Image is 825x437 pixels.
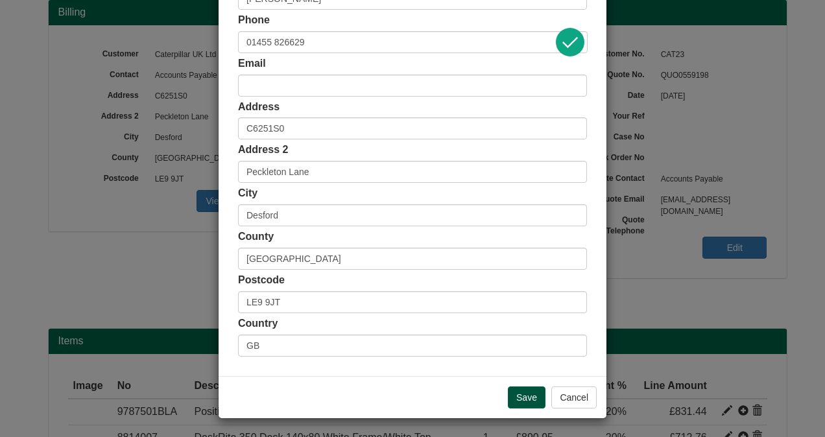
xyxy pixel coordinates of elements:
input: Save [508,386,545,408]
button: Cancel [551,386,597,408]
label: Address [238,100,280,115]
label: Phone [238,13,270,28]
label: County [238,230,274,244]
label: Address 2 [238,143,288,158]
label: City [238,186,257,201]
label: Postcode [238,273,285,288]
label: Country [238,316,278,331]
label: Email [238,56,266,71]
input: Mobile Preferred [238,31,588,53]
